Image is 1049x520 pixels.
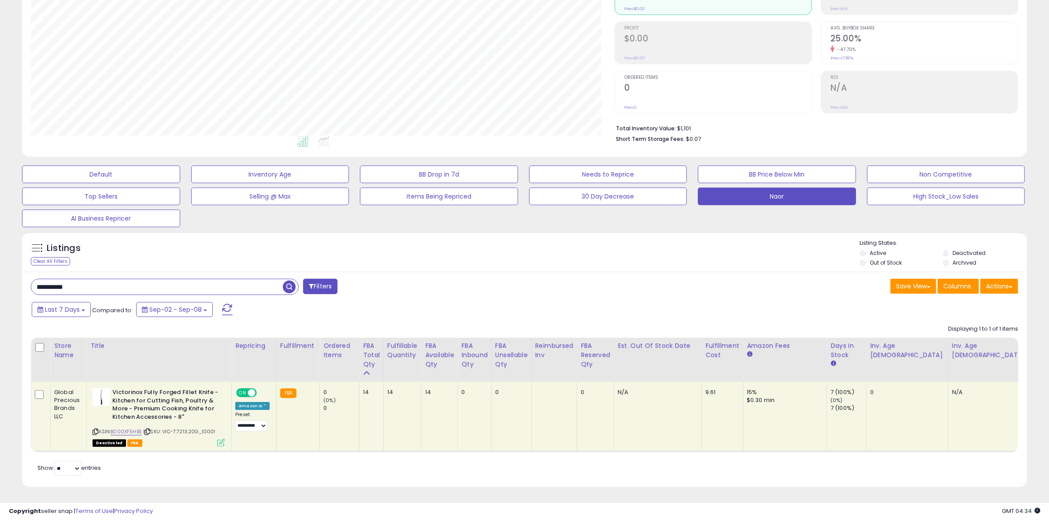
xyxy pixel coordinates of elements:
div: FBA Available Qty [425,341,454,369]
button: Last 7 Days [32,302,91,317]
span: Sep-02 - Sep-08 [149,305,202,314]
p: Listing States: [860,239,1027,247]
div: Ordered Items [323,341,356,360]
div: Fulfillment [280,341,316,350]
div: 9.61 [705,388,736,396]
span: Compared to: [92,306,133,314]
small: -47.70% [834,46,856,53]
div: Est. Out Of Stock Date [618,341,698,350]
div: Global Precious Brands LLC [54,388,80,420]
small: Amazon Fees. [747,350,752,358]
label: Out of Stock [870,259,902,266]
div: 0 [581,388,607,396]
span: ROI [830,75,1018,80]
div: 0 [461,388,485,396]
button: Selling @ Max [191,188,349,205]
div: Repricing [235,341,273,350]
div: 0 [495,388,525,396]
div: Inv. Age [DEMOGRAPHIC_DATA]-180 [952,341,1040,360]
label: Archived [953,259,977,266]
small: Prev: 0 [624,105,637,110]
button: Naor [698,188,856,205]
div: Amazon Fees [747,341,823,350]
div: Title [90,341,228,350]
h2: 25.00% [830,33,1018,45]
div: Clear All Filters [31,257,70,266]
small: Prev: $0.00 [624,6,645,11]
h5: Listings [47,242,81,254]
div: FBA Reserved Qty [581,341,610,369]
li: $1,101 [616,122,1012,133]
button: 30 Day Decrease [529,188,687,205]
div: Reimbursed Inv [535,341,574,360]
b: Short Term Storage Fees: [616,135,685,143]
span: FBA [127,439,142,447]
small: (0%) [830,397,843,404]
div: 0 [323,388,359,396]
button: Top Sellers [22,188,180,205]
div: N/A [952,388,1037,396]
p: N/A [618,388,695,396]
button: Columns [938,279,979,294]
small: FBA [280,388,297,398]
div: Amazon AI * [235,402,270,410]
span: Profit [624,26,812,31]
b: Total Inventory Value: [616,125,676,132]
small: Prev: $0.00 [624,55,645,61]
button: Filters [303,279,337,294]
button: Needs to Reprice [529,166,687,183]
div: FBA inbound Qty [461,341,488,369]
a: Terms of Use [75,507,113,515]
small: Prev: 47.80% [830,55,853,61]
span: Avg. Buybox Share [830,26,1018,31]
div: Days In Stock [830,341,863,360]
div: 0 [870,388,942,396]
div: Fulfillable Quantity [387,341,418,360]
b: Victorinox Fully Forged Fillet Knife - Kitchen for Cutting Fish, Poultry & More - Premium Cooking... [112,388,219,423]
button: BB Drop in 7d [360,166,518,183]
button: BB Price Below Min [698,166,856,183]
div: 15% [747,388,820,396]
div: 14 [425,388,451,396]
img: 21DMl1Ji5xL._SL40_.jpg [93,388,110,406]
span: All listings that are unavailable for purchase on Amazon for any reason other than out-of-stock [93,439,126,447]
button: Non Competitive [867,166,1025,183]
small: Prev: N/A [830,6,848,11]
button: Default [22,166,180,183]
span: 2025-09-16 04:34 GMT [1002,507,1040,515]
div: FBA Total Qty [363,341,380,369]
small: Prev: N/A [830,105,848,110]
th: Total inventory reimbursement - number of items added back to fulfillable inventory [531,338,577,382]
button: AI Business Repricer [22,210,180,227]
button: Items Being Repriced [360,188,518,205]
span: ON [237,389,248,397]
span: Columns [943,282,971,291]
span: | SKU: VIC-7.7213.20G_10001 [143,428,215,435]
label: Active [870,249,886,257]
small: (0%) [323,397,336,404]
div: 0 [323,404,359,412]
button: Save View [890,279,936,294]
div: Preset: [235,412,270,431]
div: Displaying 1 to 1 of 1 items [948,325,1018,333]
button: High Stock_Low Sales [867,188,1025,205]
strong: Copyright [9,507,41,515]
h2: $0.00 [624,33,812,45]
span: Ordered Items [624,75,812,80]
div: 7 (100%) [830,404,866,412]
span: OFF [256,389,270,397]
a: Privacy Policy [114,507,153,515]
div: FBA Unsellable Qty [495,341,528,369]
small: Days In Stock. [830,360,836,368]
label: Deactivated [953,249,986,257]
div: Fulfillment Cost [705,341,739,360]
div: Store Name [54,341,83,360]
div: ASIN: [93,388,225,446]
span: Last 7 Days [45,305,80,314]
span: $0.07 [686,135,701,143]
button: Inventory Age [191,166,349,183]
div: seller snap | | [9,507,153,516]
div: 14 [387,388,415,396]
a: B000XF5HBE [111,428,142,435]
h2: N/A [830,83,1018,95]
